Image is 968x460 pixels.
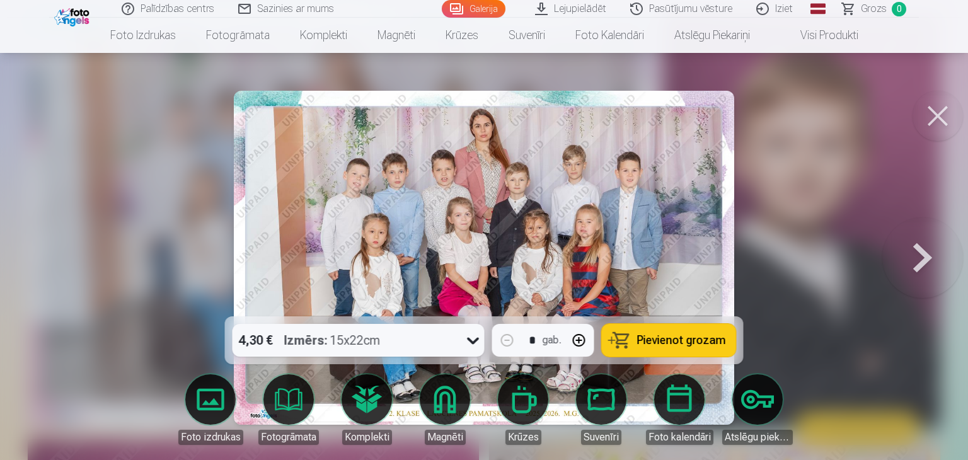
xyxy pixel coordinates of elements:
[646,430,713,445] div: Foto kalendāri
[722,430,793,445] div: Atslēgu piekariņi
[284,324,381,357] div: 15x22cm
[488,374,558,445] a: Krūzes
[425,430,466,445] div: Magnēti
[285,18,362,53] a: Komplekti
[258,430,319,445] div: Fotogrāmata
[560,18,659,53] a: Foto kalendāri
[178,430,243,445] div: Foto izdrukas
[253,374,324,445] a: Fotogrāmata
[430,18,493,53] a: Krūzes
[892,2,906,16] span: 0
[342,430,392,445] div: Komplekti
[722,374,793,445] a: Atslēgu piekariņi
[602,324,736,357] button: Pievienot grozam
[861,1,887,16] span: Grozs
[637,335,726,346] span: Pievienot grozam
[505,430,541,445] div: Krūzes
[54,5,93,26] img: /fa1
[659,18,765,53] a: Atslēgu piekariņi
[95,18,191,53] a: Foto izdrukas
[331,374,402,445] a: Komplekti
[765,18,873,53] a: Visi produkti
[543,333,562,348] div: gab.
[581,430,621,445] div: Suvenīri
[233,324,279,357] div: 4,30 €
[362,18,430,53] a: Magnēti
[284,331,328,349] strong: Izmērs :
[644,374,715,445] a: Foto kalendāri
[191,18,285,53] a: Fotogrāmata
[410,374,480,445] a: Magnēti
[175,374,246,445] a: Foto izdrukas
[566,374,637,445] a: Suvenīri
[493,18,560,53] a: Suvenīri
